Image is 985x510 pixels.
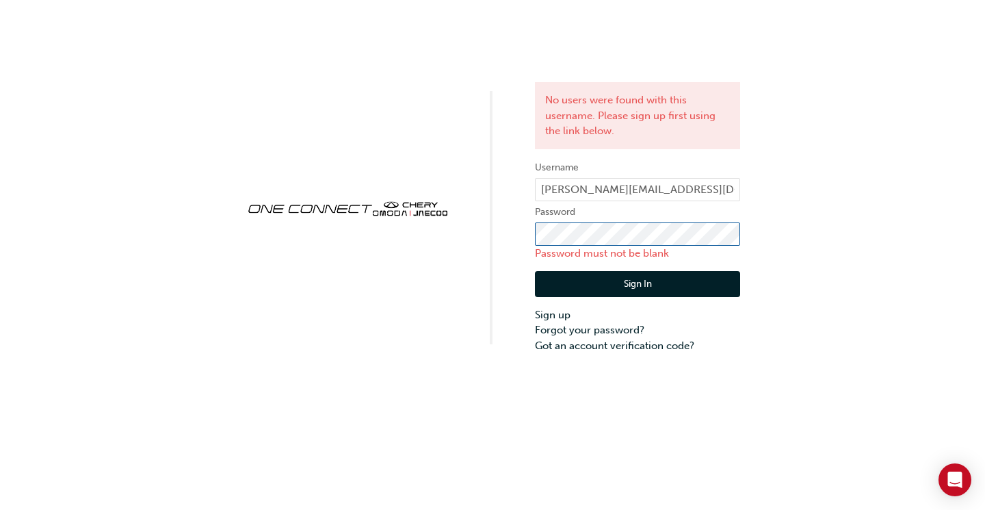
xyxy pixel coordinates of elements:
[245,190,450,225] img: oneconnect
[535,178,740,201] input: Username
[535,204,740,220] label: Password
[535,82,740,149] div: No users were found with this username. Please sign up first using the link below.
[535,246,740,262] p: Password must not be blank
[535,271,740,297] button: Sign In
[535,322,740,338] a: Forgot your password?
[535,307,740,323] a: Sign up
[535,160,740,176] label: Username
[938,463,971,496] div: Open Intercom Messenger
[535,338,740,354] a: Got an account verification code?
